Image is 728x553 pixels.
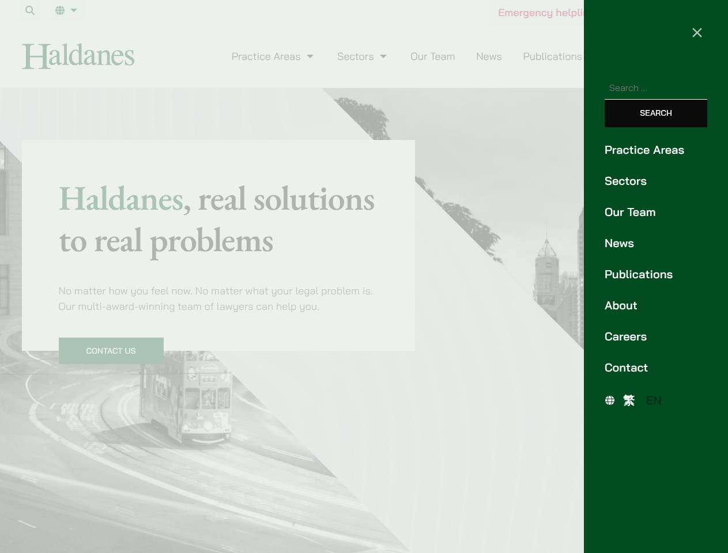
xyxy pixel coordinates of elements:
[605,100,707,127] input: Search
[605,266,707,283] a: Publications
[617,391,640,410] a: 繁
[640,391,667,410] a: EN
[691,20,703,43] span: ×
[605,76,707,100] input: Search for:
[605,297,707,314] a: About
[646,393,662,407] span: EN
[605,359,707,376] a: Contact
[605,234,707,252] a: News
[623,393,635,407] span: 繁
[605,141,707,158] a: Practice Areas
[605,172,707,190] a: Sectors
[605,203,707,221] a: Our Team
[605,328,707,345] a: Careers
